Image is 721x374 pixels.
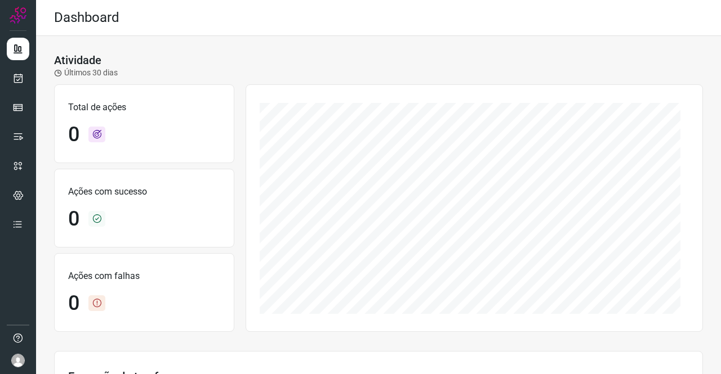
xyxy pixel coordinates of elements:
h1: 0 [68,123,79,147]
p: Últimos 30 dias [54,67,118,79]
img: avatar-user-boy.jpg [11,354,25,367]
p: Ações com sucesso [68,185,220,199]
p: Ações com falhas [68,269,220,283]
h2: Dashboard [54,10,119,26]
h3: Atividade [54,53,101,67]
p: Total de ações [68,101,220,114]
h1: 0 [68,291,79,316]
h1: 0 [68,207,79,231]
img: Logo [10,7,26,24]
